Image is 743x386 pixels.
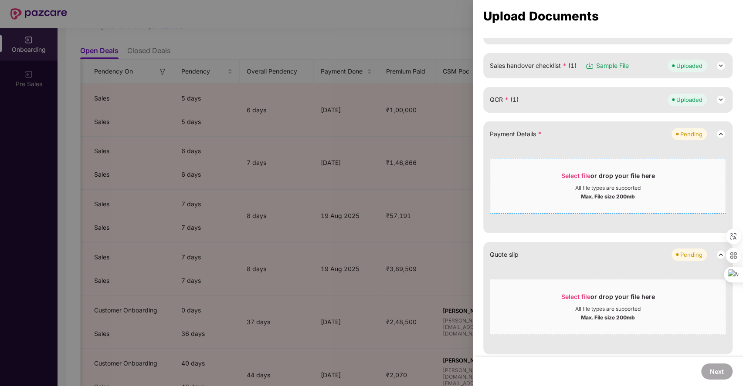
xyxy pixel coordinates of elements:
[490,165,726,207] span: Select fileor drop your file hereAll file types are supportedMax. File size 200mb
[716,94,726,105] img: svg+xml;base64,PHN2ZyB3aWR0aD0iMjQiIGhlaWdodD0iMjQiIHZpZXdCb3g9IjAgMCAyNCAyNCIgZmlsbD0ibm9uZSIgeG...
[561,292,655,305] div: or drop your file here
[490,61,577,70] span: Sales handover checklist (1)
[490,129,542,139] span: Payment Details
[676,95,702,104] div: Uploaded
[561,293,590,300] span: Select file
[575,305,641,312] div: All file types are supported
[490,286,726,328] span: Select fileor drop your file hereAll file types are supportedMax. File size 200mb
[716,129,726,139] img: svg+xml;base64,PHN2ZyB3aWR0aD0iMjQiIGhlaWdodD0iMjQiIHZpZXdCb3g9IjAgMCAyNCAyNCIgZmlsbD0ibm9uZSIgeG...
[701,363,733,379] button: Next
[680,130,702,138] div: Pending
[581,312,635,321] div: Max. File size 200mb
[596,61,629,70] span: Sample File
[490,95,519,104] span: QCR (1)
[483,11,733,21] div: Upload Documents
[581,191,635,200] div: Max. File size 200mb
[490,250,519,259] span: Quote slip
[561,171,655,185] div: or drop your file here
[561,172,590,179] span: Select file
[716,249,726,260] img: svg+xml;base64,PHN2ZyB3aWR0aD0iMjQiIGhlaWdodD0iMjQiIHZpZXdCb3g9IjAgMCAyNCAyNCIgZmlsbD0ibm9uZSIgeG...
[585,61,594,70] img: svg+xml;base64,PHN2ZyB3aWR0aD0iMTYiIGhlaWdodD0iMTciIHZpZXdCb3g9IjAgMCAxNiAxNyIgZmlsbD0ibm9uZSIgeG...
[716,60,726,71] img: svg+xml;base64,PHN2ZyB3aWR0aD0iMjQiIGhlaWdodD0iMjQiIHZpZXdCb3g9IjAgMCAyNCAyNCIgZmlsbD0ibm9uZSIgeG...
[680,250,702,259] div: Pending
[575,185,641,191] div: All file types are supported
[676,61,702,70] div: Uploaded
